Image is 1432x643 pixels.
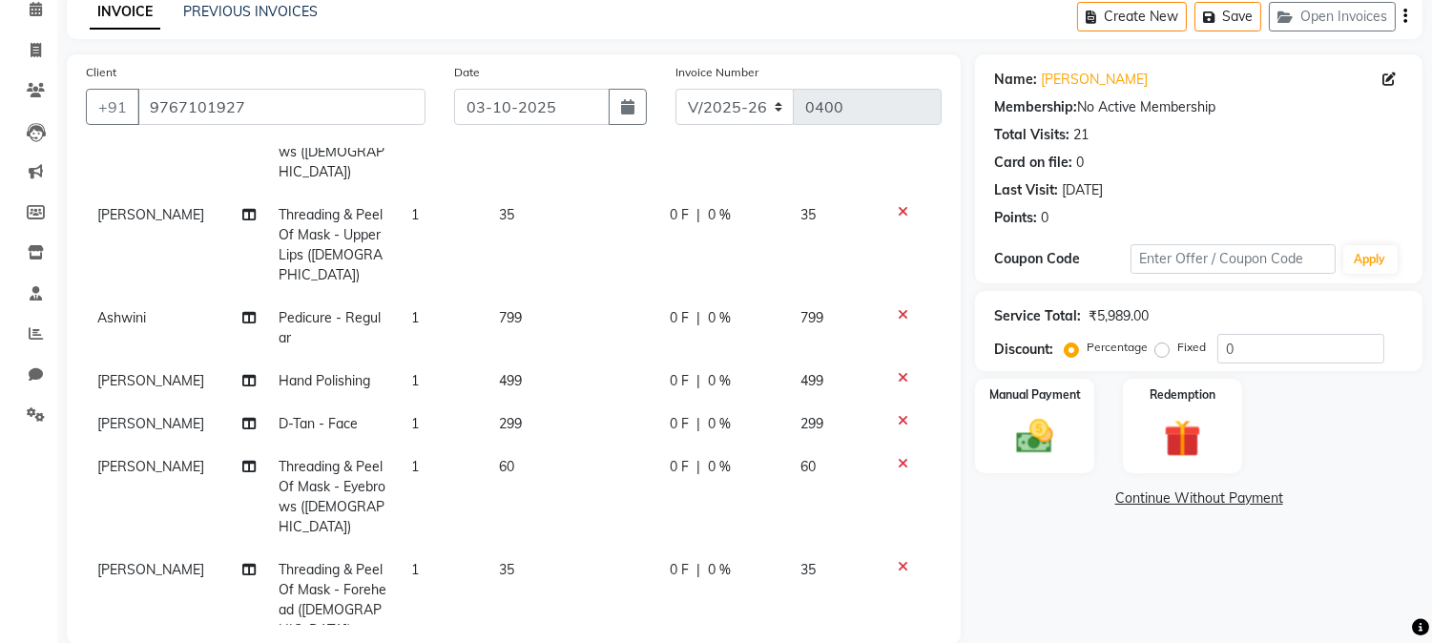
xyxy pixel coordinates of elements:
a: [PERSON_NAME] [1041,70,1148,90]
span: | [696,560,700,580]
label: Client [86,64,116,81]
button: Save [1194,2,1261,31]
img: _cash.svg [1005,415,1065,458]
div: Membership: [994,97,1077,117]
span: Pedicure - Regular [280,309,382,346]
div: Total Visits: [994,125,1069,145]
img: _gift.svg [1152,415,1213,462]
span: 1 [411,458,419,475]
div: 0 [1076,153,1084,173]
label: Invoice Number [675,64,758,81]
span: 799 [801,309,824,326]
a: Continue Without Payment [979,488,1419,508]
label: Fixed [1177,339,1206,356]
div: 0 [1041,208,1048,228]
label: Date [454,64,480,81]
span: 499 [499,372,522,389]
button: Apply [1343,245,1398,274]
span: [PERSON_NAME] [97,372,204,389]
span: 299 [499,415,522,432]
button: +91 [86,89,139,125]
div: Name: [994,70,1037,90]
span: | [696,308,700,328]
div: Service Total: [994,306,1081,326]
span: 499 [801,372,824,389]
label: Manual Payment [989,386,1081,404]
span: Threading & Peel Of Mask - Eyebrows ([DEMOGRAPHIC_DATA]) [280,458,386,535]
span: 0 F [670,560,689,580]
span: [PERSON_NAME] [97,206,204,223]
span: 35 [499,206,514,223]
span: 1 [411,561,419,578]
span: | [696,457,700,477]
span: 35 [801,206,817,223]
div: 21 [1073,125,1089,145]
input: Search by Name/Mobile/Email/Code [137,89,425,125]
span: 35 [499,561,514,578]
span: 0 F [670,308,689,328]
a: PREVIOUS INVOICES [183,3,318,20]
span: | [696,205,700,225]
span: Ashwini [97,309,146,326]
span: 1 [411,415,419,432]
span: 0 F [670,371,689,391]
div: Points: [994,208,1037,228]
div: No Active Membership [994,97,1403,117]
div: ₹5,989.00 [1089,306,1149,326]
span: | [696,371,700,391]
span: Threading & Peel Of Mask - Upper Lips ([DEMOGRAPHIC_DATA]) [280,206,384,283]
span: 0 % [708,371,731,391]
input: Enter Offer / Coupon Code [1131,244,1335,274]
span: Threading & Peel Of Mask - Forehead ([DEMOGRAPHIC_DATA]) [280,561,387,638]
span: 0 F [670,457,689,477]
div: Card on file: [994,153,1072,173]
span: [PERSON_NAME] [97,458,204,475]
span: D-Tan - Face [280,415,359,432]
div: Last Visit: [994,180,1058,200]
span: 1 [411,309,419,326]
span: [PERSON_NAME] [97,415,204,432]
span: | [696,414,700,434]
label: Redemption [1150,386,1215,404]
span: [PERSON_NAME] [97,561,204,578]
span: 1 [411,372,419,389]
span: 60 [499,458,514,475]
span: 299 [801,415,824,432]
span: 0 % [708,308,731,328]
button: Open Invoices [1269,2,1396,31]
span: 0 % [708,414,731,434]
span: 1 [411,206,419,223]
span: 0 % [708,205,731,225]
span: 799 [499,309,522,326]
span: Hand Polishing [280,372,371,389]
div: Discount: [994,340,1053,360]
label: Percentage [1087,339,1148,356]
div: Coupon Code [994,249,1131,269]
button: Create New [1077,2,1187,31]
span: 35 [801,561,817,578]
span: 0 F [670,414,689,434]
span: 0 F [670,205,689,225]
span: 60 [801,458,817,475]
span: 0 % [708,457,731,477]
span: 0 % [708,560,731,580]
div: [DATE] [1062,180,1103,200]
